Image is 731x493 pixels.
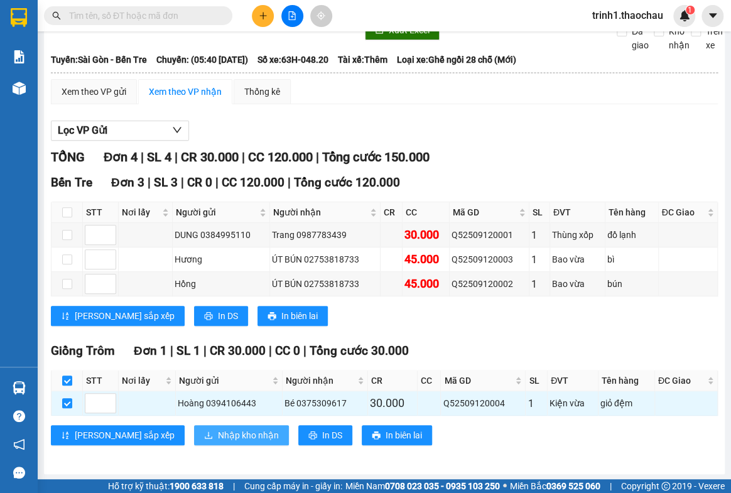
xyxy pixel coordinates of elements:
[443,396,523,410] div: Q52509120004
[503,484,507,489] span: ⚪️
[51,306,185,326] button: sort-ascending[PERSON_NAME] sắp xếp
[605,202,659,223] th: Tên hàng
[170,344,173,358] span: |
[664,24,695,52] span: Kho nhận
[701,5,723,27] button: caret-down
[61,312,70,322] span: sort-ascending
[272,228,379,242] div: Trang 0987783439
[362,425,432,445] button: printerIn biên lai
[268,312,276,322] span: printer
[607,228,656,242] div: đồ lạnh
[450,272,529,296] td: Q52509120002
[688,6,692,14] span: 1
[510,479,600,493] span: Miền Bắc
[317,11,325,20] span: aim
[51,121,189,141] button: Lọc VP Gửi
[203,344,207,358] span: |
[315,149,318,165] span: |
[610,479,612,493] span: |
[548,371,598,391] th: ĐVT
[322,149,429,165] span: Tổng cước 150.000
[531,227,548,243] div: 1
[627,24,654,52] span: Đã giao
[273,205,368,219] span: Người nhận
[701,24,728,52] span: Trên xe
[275,344,300,358] span: CC 0
[122,374,163,387] span: Nơi lấy
[174,149,177,165] span: |
[233,479,235,493] span: |
[552,252,603,266] div: Bao vừa
[661,482,670,490] span: copyright
[686,6,695,14] sup: 1
[546,481,600,491] strong: 0369 525 060
[322,428,342,442] span: In DS
[51,344,115,358] span: Giồng Trôm
[550,202,605,223] th: ĐVT
[707,10,718,21] span: caret-down
[679,10,690,21] img: icon-new-feature
[281,309,318,323] span: In biên lai
[241,149,244,165] span: |
[269,344,272,358] span: |
[284,396,365,410] div: Bé 0375309617
[178,396,279,410] div: Hoàng 0394106443
[204,312,213,322] span: printer
[308,431,317,441] span: printer
[444,374,512,387] span: Mã GD
[272,252,379,266] div: ÚT BÚN 02753818733
[83,202,119,223] th: STT
[244,479,342,493] span: Cung cấp máy in - giấy in:
[531,276,548,292] div: 1
[180,149,238,165] span: CR 30.000
[598,371,655,391] th: Tên hàng
[662,205,705,219] span: ĐC Giao
[288,11,296,20] span: file-add
[51,149,85,165] span: TỔNG
[658,374,705,387] span: ĐC Giao
[529,202,550,223] th: SL
[194,425,289,445] button: downloadNhập kho nhận
[531,252,548,268] div: 1
[215,175,219,190] span: |
[176,205,257,219] span: Người gửi
[452,252,527,266] div: Q52509120003
[148,175,151,190] span: |
[156,53,248,67] span: Chuyến: (05:40 [DATE])
[257,306,328,326] button: printerIn biên lai
[294,175,400,190] span: Tổng cước 120.000
[218,428,279,442] span: Nhập kho nhận
[204,431,213,441] span: download
[172,125,182,135] span: down
[552,228,603,242] div: Thùng xốp
[259,11,268,20] span: plus
[607,252,656,266] div: bì
[134,344,167,358] span: Đơn 1
[372,431,381,441] span: printer
[108,479,224,493] span: Hỗ trợ kỹ thuật:
[298,425,352,445] button: printerIn DS
[154,175,178,190] span: SL 3
[194,306,248,326] button: printerIn DS
[385,481,500,491] strong: 0708 023 035 - 0935 103 250
[452,277,527,291] div: Q52509120002
[52,11,61,20] span: search
[222,175,284,190] span: CC 120.000
[252,5,274,27] button: plus
[140,149,143,165] span: |
[404,251,447,268] div: 45.000
[526,371,548,391] th: SL
[104,149,137,165] span: Đơn 4
[450,223,529,247] td: Q52509120001
[13,438,25,450] span: notification
[181,175,184,190] span: |
[247,149,312,165] span: CC 120.000
[288,175,291,190] span: |
[75,309,175,323] span: [PERSON_NAME] sắp xếp
[175,252,268,266] div: Hương
[600,396,652,410] div: giỏ đệm
[11,8,27,27] img: logo-vxr
[122,205,160,219] span: Nơi lấy
[13,410,25,422] span: question-circle
[582,8,673,23] span: trinh1.thaochau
